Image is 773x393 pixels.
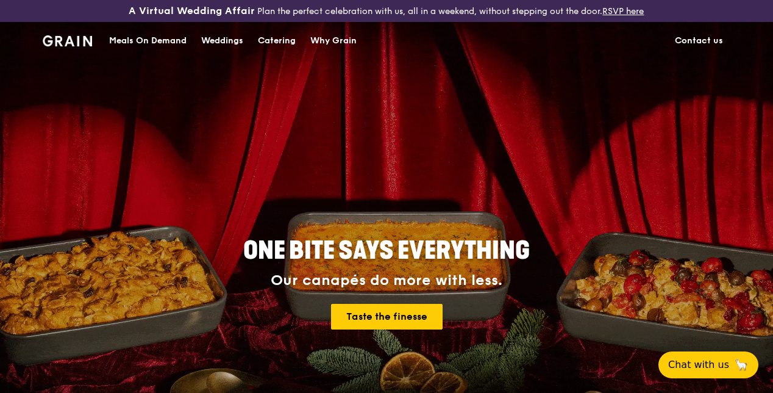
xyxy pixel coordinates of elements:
[602,6,644,16] a: RSVP here
[129,5,255,17] h3: A Virtual Wedding Affair
[658,352,758,378] button: Chat with us🦙
[43,35,92,46] img: Grain
[194,23,251,59] a: Weddings
[129,5,644,17] div: Plan the perfect celebration with us, all in a weekend, without stepping out the door.
[43,21,92,58] a: GrainGrain
[310,23,357,59] div: Why Grain
[668,358,729,372] span: Chat with us
[668,23,730,59] a: Contact us
[201,23,243,59] div: Weddings
[258,23,296,59] div: Catering
[734,358,749,372] span: 🦙
[331,304,443,330] a: Taste the finesse
[303,23,364,59] a: Why Grain
[251,23,303,59] a: Catering
[109,23,187,59] div: Meals On Demand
